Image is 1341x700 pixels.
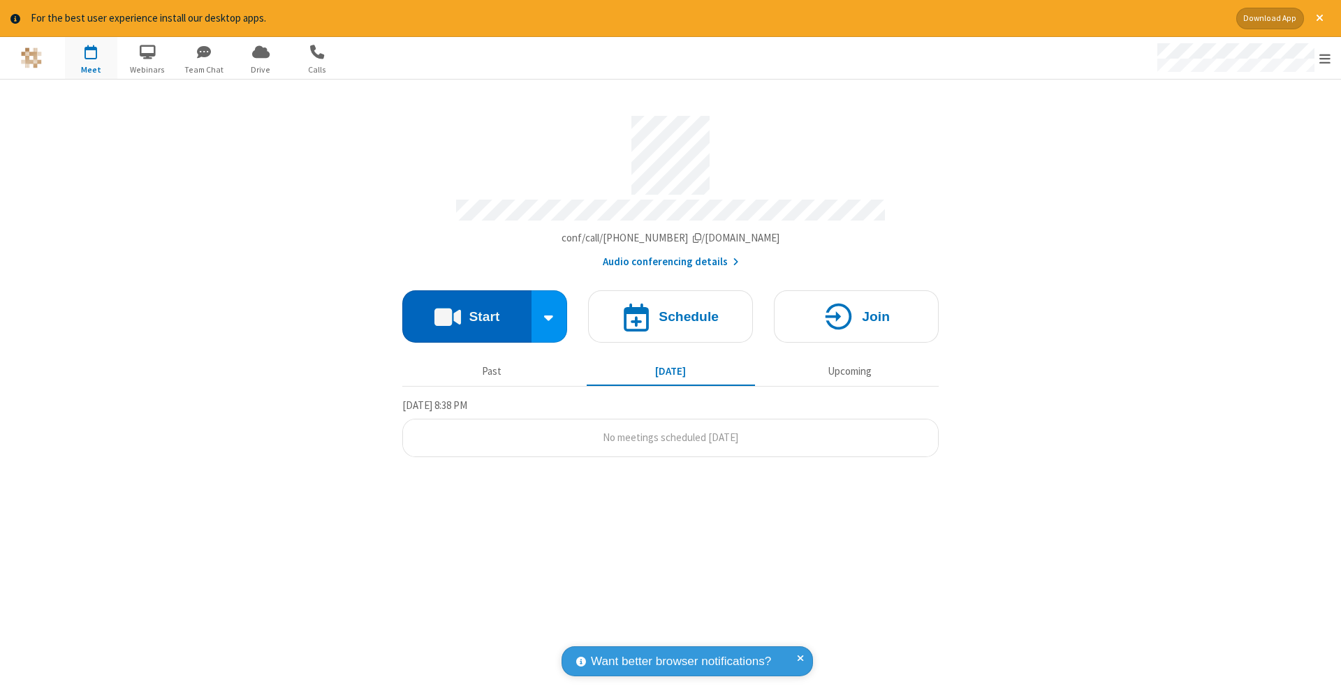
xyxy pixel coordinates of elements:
button: Schedule [588,290,753,343]
span: Calls [291,64,344,76]
button: Copy my meeting room linkCopy my meeting room link [562,230,780,246]
button: Start [402,290,532,343]
span: Want better browser notifications? [591,653,771,671]
span: Team Chat [178,64,230,76]
button: Logo [5,37,57,79]
h4: Join [862,310,890,323]
span: Copy my meeting room link [562,231,780,244]
div: Start conference options [532,290,568,343]
button: Past [408,359,576,385]
span: [DATE] 8:38 PM [402,399,467,412]
h4: Start [469,310,499,323]
button: Download App [1236,8,1304,29]
button: [DATE] [587,359,755,385]
section: Account details [402,105,939,269]
section: Today's Meetings [402,397,939,457]
img: QA Selenium DO NOT DELETE OR CHANGE [21,47,42,68]
span: Webinars [122,64,174,76]
button: Audio conferencing details [603,254,739,270]
button: Close alert [1309,8,1331,29]
button: Upcoming [765,359,934,385]
div: Open menu [1144,37,1341,79]
span: Drive [235,64,287,76]
span: Meet [65,64,117,76]
div: For the best user experience install our desktop apps. [31,10,1226,27]
span: No meetings scheduled [DATE] [603,431,738,444]
h4: Schedule [659,310,719,323]
button: Join [774,290,939,343]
